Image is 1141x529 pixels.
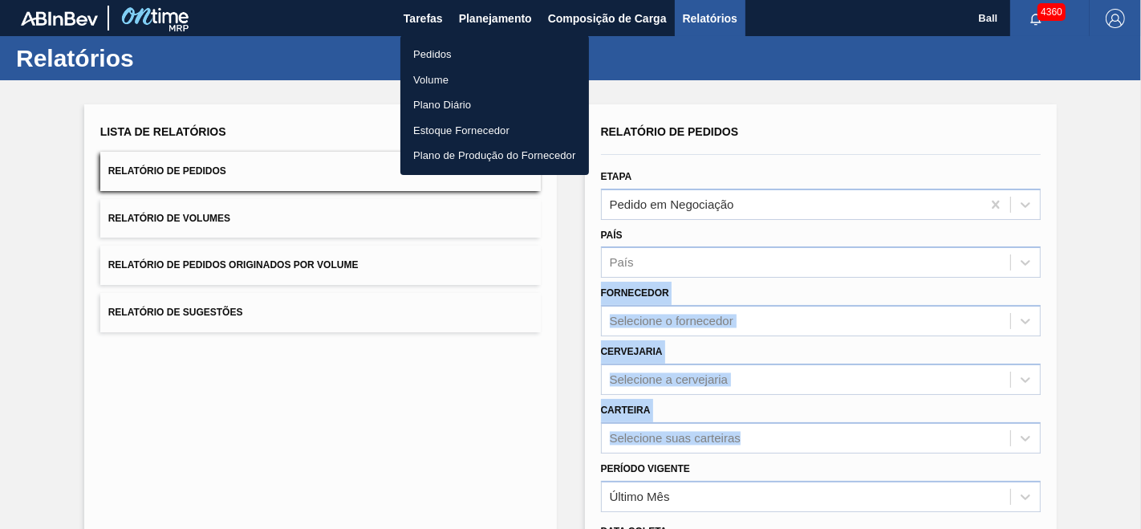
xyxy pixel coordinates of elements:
a: Plano Diário [400,92,589,118]
a: Plano de Produção do Fornecedor [400,143,589,169]
a: Estoque Fornecedor [400,118,589,144]
a: Volume [400,67,589,93]
a: Pedidos [400,42,589,67]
